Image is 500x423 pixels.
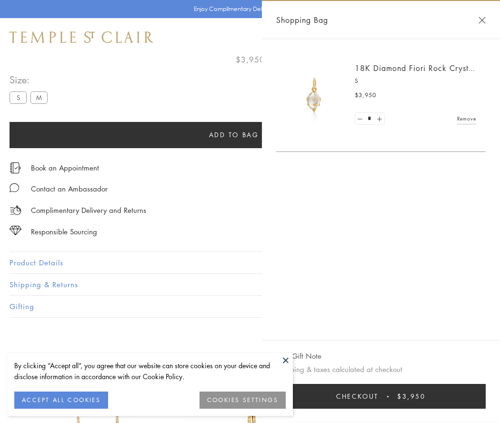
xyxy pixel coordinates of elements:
label: M [30,91,48,103]
p: Complimentary Delivery and Returns [31,204,146,216]
span: $3,950 [397,391,426,402]
img: Temple St. Clair [10,31,153,43]
a: Set quantity to 0 [355,113,365,125]
div: Contact an Ambassador [31,183,108,195]
button: COOKIES SETTINGS [200,392,286,409]
label: S [10,91,27,103]
a: Book an Appointment [31,162,99,173]
img: icon_sourcing.svg [10,226,21,235]
span: Add to bag [209,130,259,140]
p: Shipping & taxes calculated at checkout [276,363,486,375]
a: Remove [457,113,476,124]
img: icon_appointment.svg [10,162,21,173]
img: P51889-E11FIORI [286,67,343,124]
button: ACCEPT ALL COOKIES [14,392,108,409]
a: Set quantity to 2 [374,113,384,125]
button: Shipping & Returns [10,274,490,295]
span: Checkout [336,391,379,402]
button: Add to bag [10,122,458,148]
button: Product Details [10,252,490,273]
button: Gifting [10,296,490,317]
div: Responsible Sourcing [31,226,97,238]
div: By clicking “Accept all”, you agree that our website can store cookies on your device and disclos... [14,360,286,382]
h3: You May Also Like [24,352,476,367]
button: Checkout $3,950 [276,384,486,409]
span: $3,950 [236,53,265,66]
button: Close Shopping Bag [479,17,486,24]
p: S [355,76,476,86]
span: $3,950 [355,91,376,100]
img: icon_delivery.svg [10,204,21,216]
img: MessageIcon-01_2.svg [10,183,19,192]
span: Size: [10,72,51,88]
span: Shopping Bag [276,14,328,26]
button: Add Gift Note [276,350,321,362]
p: Enjoy Complimentary Delivery & Returns [194,4,302,14]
